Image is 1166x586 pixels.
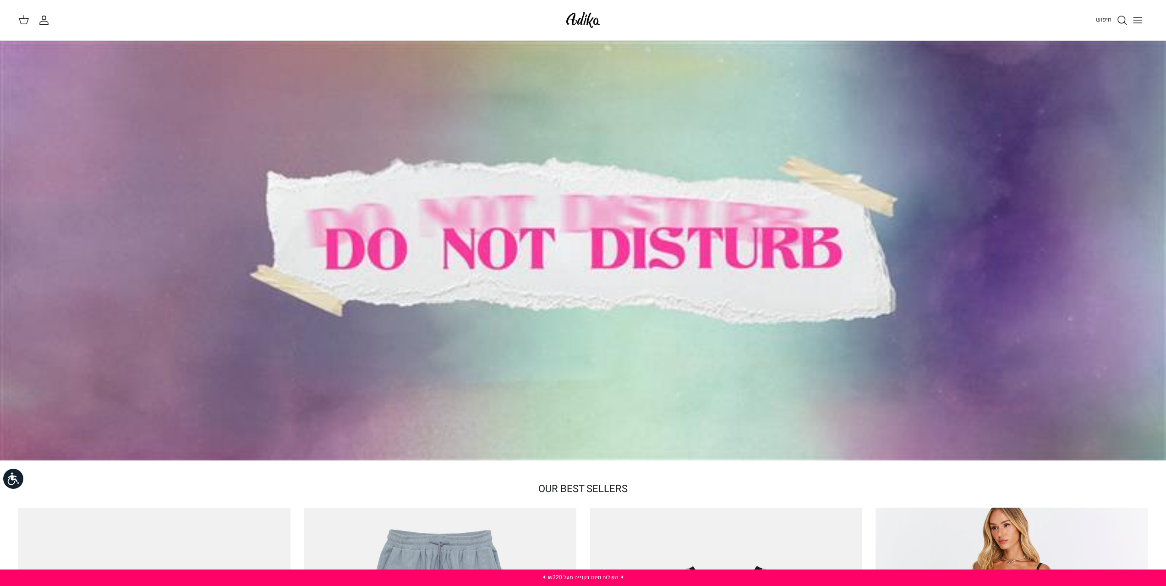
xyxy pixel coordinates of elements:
a: החשבון שלי [38,15,53,26]
a: חיפוש [1096,15,1128,26]
a: OUR BEST SELLERS [538,482,628,496]
a: ✦ משלוח חינם בקנייה מעל ₪220 ✦ [542,573,624,581]
button: Toggle menu [1128,10,1148,30]
span: חיפוש [1096,15,1111,24]
img: Adika IL [564,9,602,31]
